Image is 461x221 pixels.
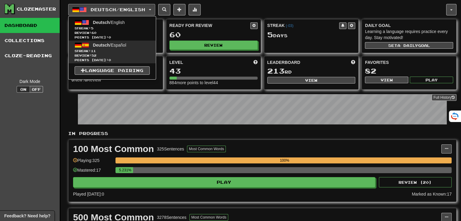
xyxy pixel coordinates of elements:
div: 100% [117,157,452,163]
span: Review: 60 [75,31,150,35]
a: Deutsch/EspañolStreak:11 Review:52Points [DATE]:0 [68,41,156,63]
div: 82 [365,67,453,75]
span: Leaderboard [267,59,300,65]
div: Marked as Known: 17 [412,191,452,197]
a: Deutsch/EnglishStreak:5 Review:60Points [DATE]:0 [68,18,156,41]
span: This week in points, UTC [351,59,355,65]
div: Streak [267,22,339,28]
a: (-03) [286,24,293,28]
button: Off [30,86,43,93]
div: Playing: 325 [73,157,112,167]
div: 5.231% [117,167,133,173]
button: Most Common Words [187,146,226,152]
span: Points [DATE]: 0 [75,35,150,40]
div: 3278 Sentences [157,214,186,220]
div: Mastered: 17 [73,167,112,177]
div: 325 Sentences [157,146,184,152]
button: View [267,77,356,84]
button: Play [410,77,453,83]
div: Favorites [365,59,453,65]
button: Review [169,41,258,50]
span: Points [DATE]: 0 [75,58,150,62]
span: Deutsch [93,20,110,25]
div: Clozemaster [17,6,56,12]
span: 5 [91,26,93,30]
button: Search sentences [158,4,170,15]
button: On [17,86,30,93]
span: Streak: [75,49,150,53]
span: Deutsch [93,43,110,48]
span: Open feedback widget [4,213,50,219]
span: 5 [267,30,273,39]
div: 100 Most Common [73,144,154,153]
span: Played [DATE]: 0 [73,192,104,196]
strong: 0 [72,78,74,82]
span: / Español [93,43,126,48]
div: 60 [169,31,258,38]
strong: 0 [85,78,87,82]
button: Review (20) [379,177,452,187]
span: 11 [91,49,96,53]
div: Daily Goal [365,22,453,28]
span: Deutsch / English [91,7,145,12]
span: Level [169,59,183,65]
div: Dark Mode [5,78,55,84]
div: 43 [169,67,258,75]
a: Language Pairing [75,66,150,75]
button: Add sentence to collection [173,4,185,15]
button: Seta dailygoal [365,42,453,49]
span: a daily [397,43,418,48]
div: 884 more points to level 44 [169,80,258,86]
button: View [365,77,408,83]
span: / English [93,20,125,25]
button: Deutsch/English [68,4,155,15]
span: Review: 52 [75,53,150,58]
div: Day s [267,31,356,39]
div: Learning a language requires practice every day. Stay motivated! [365,28,453,41]
button: Most Common Words [189,214,228,221]
span: Streak: [75,26,150,31]
span: Score more points to level up [253,59,258,65]
button: More stats [189,4,201,15]
span: 213 [267,67,285,75]
div: New / Review [72,77,160,83]
a: Full History [432,94,456,101]
div: Ready for Review [169,22,250,28]
button: Play [73,177,375,187]
div: rd [267,67,356,75]
p: In Progress [68,130,456,137]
